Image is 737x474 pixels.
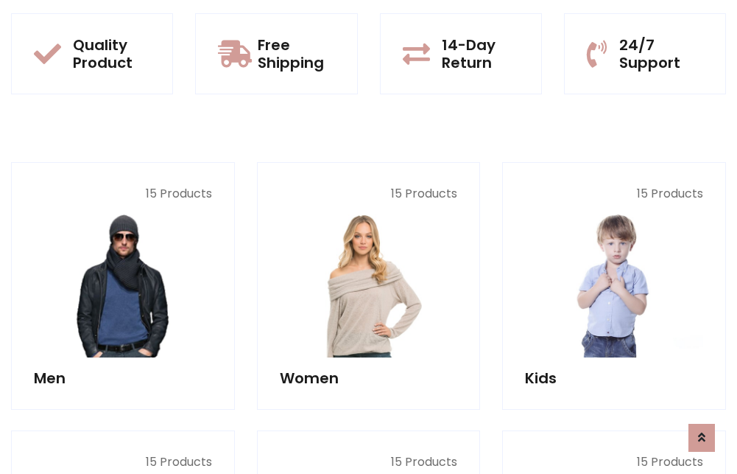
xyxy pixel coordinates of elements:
h5: Women [280,369,458,387]
h5: Quality Product [73,36,150,72]
h5: 24/7 Support [619,36,703,72]
p: 15 Products [34,453,212,471]
h5: Kids [525,369,703,387]
p: 15 Products [280,453,458,471]
p: 15 Products [280,185,458,203]
h5: Men [34,369,212,387]
h5: Free Shipping [258,36,334,72]
p: 15 Products [34,185,212,203]
p: 15 Products [525,185,703,203]
h5: 14-Day Return [442,36,519,72]
p: 15 Products [525,453,703,471]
